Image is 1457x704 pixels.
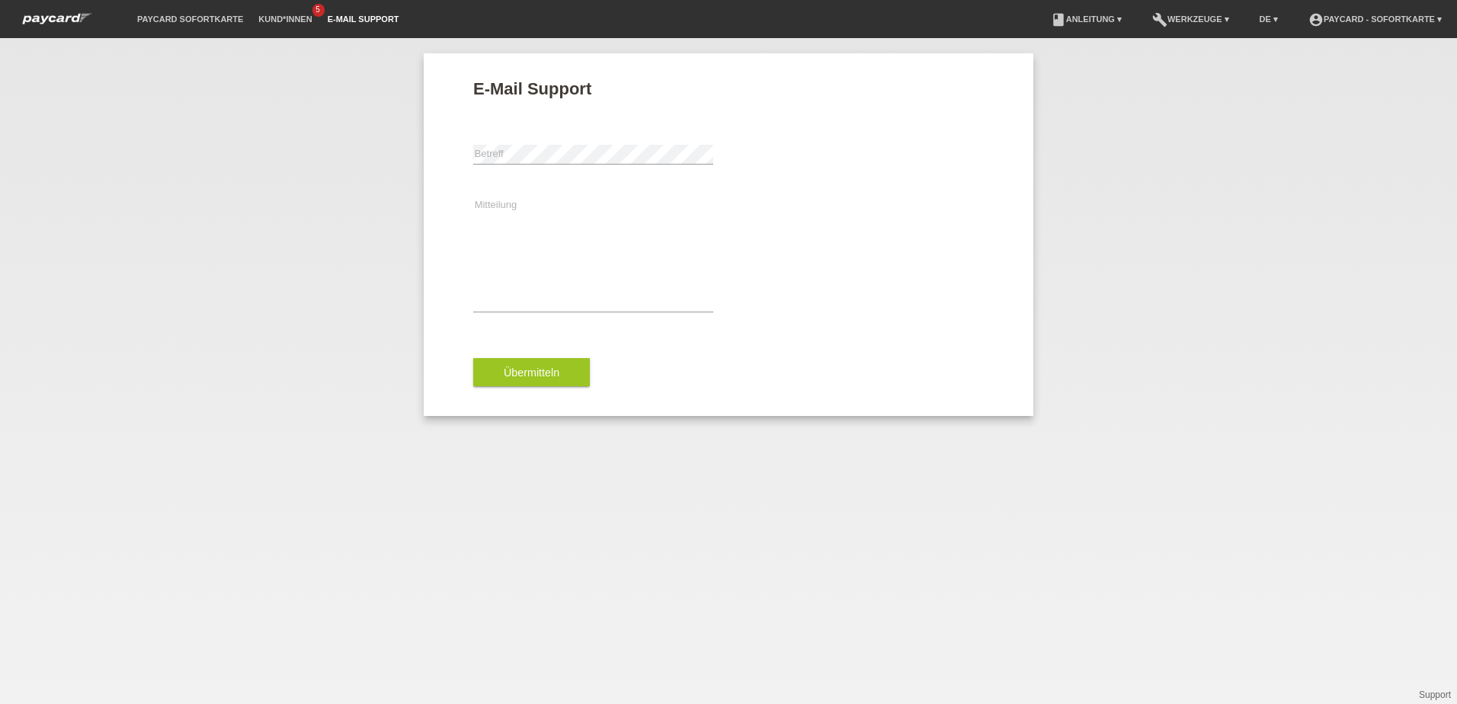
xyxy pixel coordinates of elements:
i: build [1152,12,1167,27]
a: paycard Sofortkarte [15,18,99,29]
a: DE ▾ [1252,14,1286,24]
h1: E-Mail Support [473,79,984,98]
a: E-Mail Support [320,14,407,24]
img: paycard Sofortkarte [15,11,99,27]
a: buildWerkzeuge ▾ [1145,14,1237,24]
a: paycard Sofortkarte [130,14,251,24]
span: 5 [312,4,325,17]
span: Übermitteln [504,366,559,379]
i: book [1051,12,1066,27]
i: account_circle [1308,12,1324,27]
a: Support [1419,690,1451,700]
a: account_circlepaycard - Sofortkarte ▾ [1301,14,1449,24]
button: Übermitteln [473,358,590,387]
a: Kund*innen [251,14,319,24]
a: bookAnleitung ▾ [1043,14,1129,24]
